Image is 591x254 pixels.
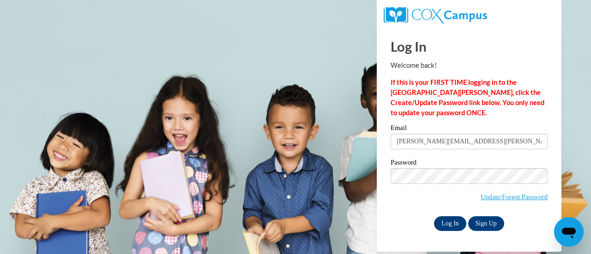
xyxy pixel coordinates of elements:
[391,124,548,134] label: Email
[391,78,544,117] strong: If this is your FIRST TIME logging in to the [GEOGRAPHIC_DATA][PERSON_NAME], click the Create/Upd...
[554,217,584,247] iframe: Button to launch messaging window
[384,7,487,24] img: COX Campus
[391,159,548,168] label: Password
[468,216,504,231] a: Sign Up
[434,216,466,231] input: Log In
[481,193,548,201] a: Update/Forgot Password
[391,60,548,71] p: Welcome back!
[391,37,548,56] h1: Log In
